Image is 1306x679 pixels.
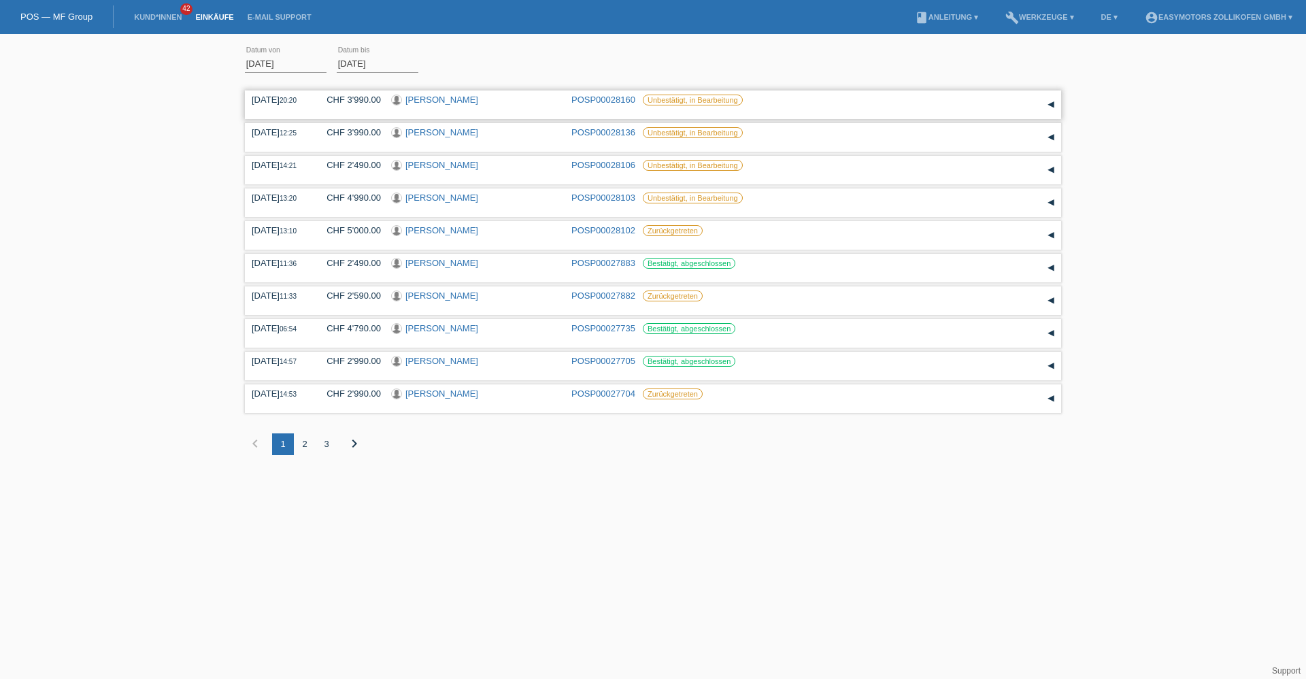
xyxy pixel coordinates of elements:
a: account_circleEasymotors Zollikofen GmbH ▾ [1138,13,1299,21]
div: auf-/zuklappen [1041,127,1061,148]
label: Bestätigt, abgeschlossen [643,356,735,367]
div: CHF 4'990.00 [316,193,381,203]
div: CHF 5'000.00 [316,225,381,235]
div: 1 [272,433,294,455]
a: POSP00027705 [571,356,635,366]
i: book [915,11,928,24]
a: POSP00027882 [571,291,635,301]
span: 14:21 [280,162,297,169]
label: Bestätigt, abgeschlossen [643,258,735,269]
label: Unbestätigt, in Bearbeitung [643,127,743,138]
a: POSP00028160 [571,95,635,105]
div: [DATE] [252,127,306,137]
label: Zurückgetreten [643,225,703,236]
label: Zurückgetreten [643,388,703,399]
div: CHF 2'990.00 [316,356,381,366]
div: [DATE] [252,291,306,301]
a: POSP00027704 [571,388,635,399]
a: [PERSON_NAME] [405,291,478,301]
div: auf-/zuklappen [1041,160,1061,180]
label: Bestätigt, abgeschlossen [643,323,735,334]
a: POS — MF Group [20,12,93,22]
div: auf-/zuklappen [1041,258,1061,278]
div: [DATE] [252,160,306,170]
a: POSP00027883 [571,258,635,268]
a: POSP00028102 [571,225,635,235]
span: 11:33 [280,293,297,300]
a: POSP00028136 [571,127,635,137]
div: CHF 3'990.00 [316,95,381,105]
span: 13:20 [280,195,297,202]
a: [PERSON_NAME] [405,193,478,203]
i: build [1005,11,1019,24]
div: 3 [316,433,337,455]
label: Zurückgetreten [643,291,703,301]
div: auf-/zuklappen [1041,225,1061,246]
a: DE ▾ [1094,13,1124,21]
div: auf-/zuklappen [1041,291,1061,311]
div: auf-/zuklappen [1041,356,1061,376]
span: 14:57 [280,358,297,365]
div: 2 [294,433,316,455]
span: 42 [180,3,192,15]
div: CHF 2'590.00 [316,291,381,301]
div: [DATE] [252,258,306,268]
a: E-Mail Support [241,13,318,21]
div: auf-/zuklappen [1041,323,1061,344]
a: [PERSON_NAME] [405,388,478,399]
a: bookAnleitung ▾ [908,13,985,21]
div: [DATE] [252,388,306,399]
a: [PERSON_NAME] [405,258,478,268]
span: 12:25 [280,129,297,137]
a: Kund*innen [127,13,188,21]
a: Einkäufe [188,13,240,21]
i: chevron_right [346,435,363,452]
a: POSP00028106 [571,160,635,170]
label: Unbestätigt, in Bearbeitung [643,193,743,203]
a: POSP00027735 [571,323,635,333]
div: [DATE] [252,95,306,105]
div: CHF 4'790.00 [316,323,381,333]
span: 11:36 [280,260,297,267]
div: CHF 3'990.00 [316,127,381,137]
span: 14:53 [280,391,297,398]
a: Support [1272,666,1301,676]
a: [PERSON_NAME] [405,127,478,137]
a: [PERSON_NAME] [405,225,478,235]
a: [PERSON_NAME] [405,323,478,333]
div: CHF 2'490.00 [316,160,381,170]
label: Unbestätigt, in Bearbeitung [643,160,743,171]
a: [PERSON_NAME] [405,95,478,105]
i: account_circle [1145,11,1158,24]
a: POSP00028103 [571,193,635,203]
div: [DATE] [252,193,306,203]
span: 13:10 [280,227,297,235]
a: [PERSON_NAME] [405,160,478,170]
div: auf-/zuklappen [1041,193,1061,213]
div: CHF 2'490.00 [316,258,381,268]
div: [DATE] [252,356,306,366]
div: auf-/zuklappen [1041,388,1061,409]
a: [PERSON_NAME] [405,356,478,366]
span: 06:54 [280,325,297,333]
div: CHF 2'990.00 [316,388,381,399]
a: buildWerkzeuge ▾ [999,13,1081,21]
div: auf-/zuklappen [1041,95,1061,115]
i: chevron_left [247,435,263,452]
span: 20:20 [280,97,297,104]
div: [DATE] [252,225,306,235]
label: Unbestätigt, in Bearbeitung [643,95,743,105]
div: [DATE] [252,323,306,333]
